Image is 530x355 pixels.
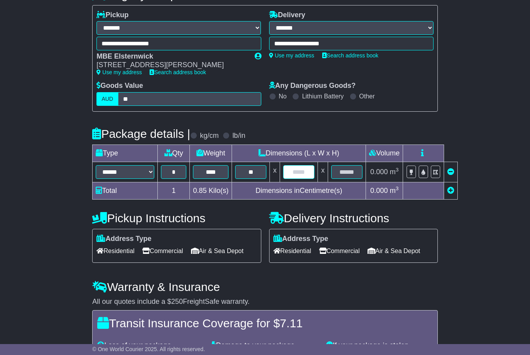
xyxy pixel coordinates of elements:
label: Address Type [96,235,152,243]
span: © One World Courier 2025. All rights reserved. [92,346,205,352]
label: lb/in [232,132,245,140]
td: x [318,162,328,182]
h4: Transit Insurance Coverage for $ [97,317,433,330]
span: 0.000 [370,168,388,176]
span: Air & Sea Depot [368,245,420,257]
label: Other [359,93,375,100]
a: Use my address [96,69,142,75]
td: 1 [158,182,190,199]
span: 250 [171,298,183,305]
span: 0.000 [370,187,388,194]
span: Residential [273,245,311,257]
sup: 3 [396,186,399,191]
div: All our quotes include a $ FreightSafe warranty. [92,298,438,306]
td: Dimensions (L x W x H) [232,144,366,162]
div: Loss of your package [93,341,208,350]
span: Residential [96,245,134,257]
td: Weight [190,144,232,162]
div: [STREET_ADDRESS][PERSON_NAME] [96,61,246,70]
sup: 3 [396,167,399,173]
span: m [390,187,399,194]
td: Type [93,144,158,162]
div: MBE Elsternwick [96,52,246,61]
td: Kilo(s) [190,182,232,199]
span: 7.11 [280,317,303,330]
label: Pickup [96,11,128,20]
span: Commercial [319,245,360,257]
label: AUD [96,92,118,106]
label: Any Dangerous Goods? [269,82,356,90]
a: Remove this item [447,168,454,176]
a: Search address book [322,52,378,59]
td: Qty [158,144,190,162]
td: Total [93,182,158,199]
h4: Package details | [92,127,190,140]
span: 0.85 [193,187,207,194]
div: Damage to your package [208,341,322,350]
div: If your package is stolen [322,341,437,350]
label: No [279,93,287,100]
td: Dimensions in Centimetre(s) [232,182,366,199]
td: Volume [366,144,403,162]
label: Goods Value [96,82,143,90]
a: Search address book [150,69,206,75]
h4: Warranty & Insurance [92,280,438,293]
span: Air & Sea Depot [191,245,244,257]
label: Delivery [269,11,305,20]
label: Lithium Battery [302,93,344,100]
span: Commercial [142,245,183,257]
label: Address Type [273,235,328,243]
span: m [390,168,399,176]
label: kg/cm [200,132,219,140]
td: x [270,162,280,182]
h4: Delivery Instructions [269,212,438,225]
a: Use my address [269,52,314,59]
h4: Pickup Instructions [92,212,261,225]
a: Add new item [447,187,454,194]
